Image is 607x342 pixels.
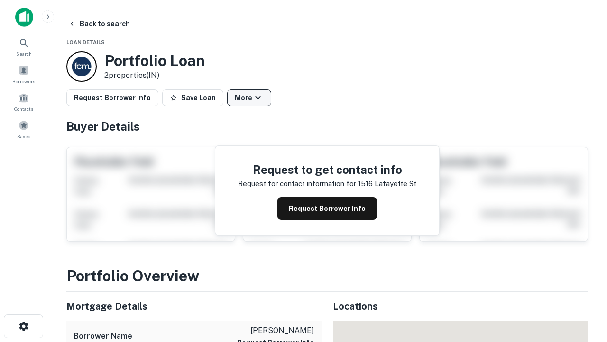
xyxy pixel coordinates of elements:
h5: Locations [333,299,588,313]
a: Saved [3,116,45,142]
span: Contacts [14,105,33,113]
span: Loan Details [66,39,105,45]
h4: Request to get contact info [238,161,416,178]
button: Save Loan [162,89,223,106]
a: Borrowers [3,61,45,87]
button: Back to search [64,15,134,32]
img: capitalize-icon.png [15,8,33,27]
p: 1516 lafayette st [358,178,416,190]
h5: Mortgage Details [66,299,322,313]
span: Search [16,50,32,57]
button: Request Borrower Info [66,89,158,106]
h3: Portfolio Overview [66,265,588,287]
h4: Buyer Details [66,118,588,135]
button: Request Borrower Info [277,197,377,220]
span: Borrowers [12,77,35,85]
p: 2 properties (IN) [104,70,205,81]
button: More [227,89,271,106]
h3: Portfolio Loan [104,52,205,70]
a: Contacts [3,89,45,114]
span: Saved [17,133,31,140]
h6: Borrower Name [74,331,132,342]
a: Search [3,34,45,59]
p: [PERSON_NAME] [237,325,314,336]
iframe: Chat Widget [560,266,607,312]
p: Request for contact information for [238,178,356,190]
